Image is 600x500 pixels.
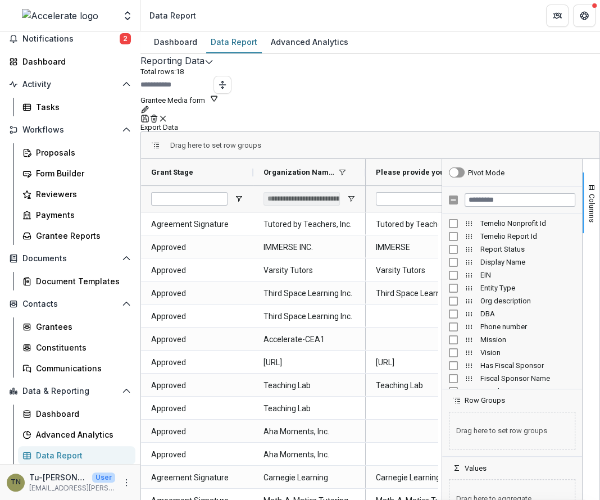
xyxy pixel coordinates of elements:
span: Approved [151,351,243,374]
span: Aha Moments, Inc. [263,443,356,466]
button: Toggle auto height [213,76,231,94]
div: Pivot Mode [468,169,504,177]
div: Entity Type Column [442,281,582,294]
span: Columns [588,194,596,222]
div: Fiscal Sponsor Ein Column [442,385,582,398]
button: More [120,476,133,489]
span: Entity Type [480,284,575,292]
p: [EMAIL_ADDRESS][PERSON_NAME][DOMAIN_NAME] [29,483,115,493]
button: Open Activity [4,75,135,93]
span: Teaching Lab [263,397,356,420]
span: Tutored by Teachers, Inc. [263,213,356,236]
img: Accelerate logo [22,9,98,22]
span: Approved [151,420,243,443]
input: Grant Stage Filter Input [151,192,228,206]
div: Tasks [36,101,126,113]
div: Grantee Reports [36,230,126,242]
div: Data Report [149,10,196,21]
span: Workflows [22,125,117,135]
button: Export Data [140,123,178,131]
div: Reviewers [36,188,126,200]
span: Varsity Tutors [376,259,468,282]
span: Approved [151,305,243,328]
span: IMMERSE [376,236,468,259]
button: default [158,114,167,124]
input: Please provide your organization's name as it should appear in the announcement and other public ... [376,192,452,206]
span: Carnegie Learning [376,466,468,489]
button: Get Help [573,4,596,27]
span: Please provide your organization's name as it should appear in the announcement and other public ... [376,168,459,176]
span: Activity [22,80,117,89]
span: Vision [480,348,575,357]
span: Contacts [22,299,117,309]
p: Total rows: 18 [140,67,600,76]
div: Row Groups [170,141,261,149]
button: Open Contacts [4,295,135,313]
p: Tu-[PERSON_NAME] [29,471,88,483]
div: Dashboard [22,56,126,67]
span: Temelio Report Id [480,232,575,240]
span: Mission [480,335,575,344]
div: Communications [36,362,126,374]
button: Rename [140,104,149,114]
span: IMMERSE INC. [263,236,356,259]
button: Edit selected report [204,54,213,67]
span: Phone number [480,322,575,331]
div: Data Report [36,449,126,461]
span: Fiscal Sponsor Name [480,374,575,383]
nav: breadcrumb [145,7,201,24]
span: EIN [480,271,575,279]
span: Display Name [480,258,575,266]
span: Approved [151,282,243,305]
div: Advanced Analytics [266,34,353,50]
span: Drag here to set row groups [170,141,261,149]
span: Third Space Learning [376,282,468,305]
span: Third Space Learning Inc. [263,305,356,328]
span: Data & Reporting [22,387,117,396]
p: User [92,472,115,483]
span: Documents [22,254,117,263]
span: Approved [151,236,243,259]
div: Org description Column [442,294,582,307]
span: Third Space Learning Inc. [263,282,356,305]
div: Dashboard [36,408,126,420]
div: Temelio Report Id Column [442,230,582,243]
span: Notifications [22,34,120,44]
div: DBA Column [442,307,582,320]
div: Fiscal Sponsor Name Column [442,372,582,385]
span: DBA [480,310,575,318]
div: Grantees [36,321,126,333]
span: Values [465,464,487,472]
span: Teaching Lab [263,374,356,397]
button: Open entity switcher [120,4,135,27]
div: Dashboard [149,34,202,50]
span: Varsity Tutors [263,259,356,282]
div: Vision Column [442,346,582,359]
span: Drag here to set row groups [449,412,575,450]
span: 2 [120,33,131,44]
span: Report Status [480,245,575,253]
span: Aha Moments, Inc. [263,420,356,443]
div: Payments [36,209,126,221]
button: Open Filter Menu [234,194,243,203]
button: Save [140,114,149,124]
span: Temelio Nonprofit Id [480,219,575,228]
span: Tutored by Teachers [376,213,468,236]
span: Approved [151,259,243,282]
div: Row Groups [442,405,582,457]
span: Teaching Lab [376,374,468,397]
div: EIN Column [442,269,582,281]
span: Carnegie Learning [263,466,356,489]
div: Form Builder [36,167,126,179]
div: Document Templates [36,275,126,287]
button: Open Data & Reporting [4,382,135,400]
div: Report Status Column [442,243,582,256]
button: Open Documents [4,249,135,267]
span: Row Groups [465,396,505,404]
button: Reporting Data [140,54,204,67]
input: Filter Columns Input [465,193,575,207]
span: Agreement Signature [151,466,243,489]
div: Temelio Nonprofit Id Column [442,217,582,230]
button: Delete [149,114,158,124]
div: Has Fiscal Sponsor Column [442,359,582,372]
